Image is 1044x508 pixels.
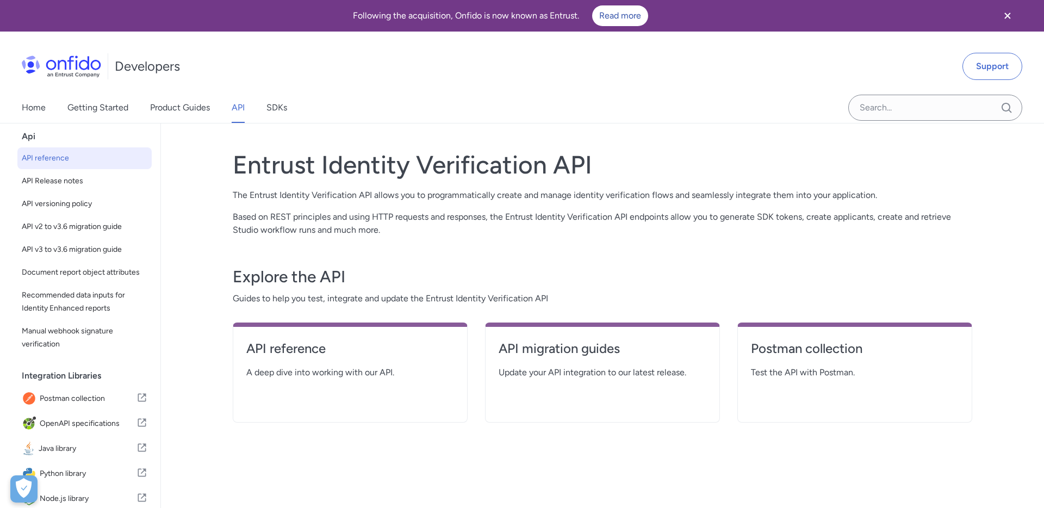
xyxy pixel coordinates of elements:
img: IconPython library [22,466,40,481]
h3: Explore the API [233,266,972,288]
button: Open Preferences [10,475,38,503]
a: API v3 to v3.6 migration guide [17,239,152,261]
a: Read more [592,5,648,26]
span: Java library [39,441,136,456]
a: API migration guides [499,340,706,366]
button: Close banner [987,2,1028,29]
h1: Developers [115,58,180,75]
a: API reference [17,147,152,169]
span: Guides to help you test, integrate and update the Entrust Identity Verification API [233,292,972,305]
a: API Release notes [17,170,152,192]
a: Getting Started [67,92,128,123]
a: Product Guides [150,92,210,123]
a: Home [22,92,46,123]
a: Document report object attributes [17,262,152,283]
a: API versioning policy [17,193,152,215]
span: API v2 to v3.6 migration guide [22,220,147,233]
a: IconPostman collectionPostman collection [17,387,152,411]
a: IconPython libraryPython library [17,462,152,486]
p: The Entrust Identity Verification API allows you to programmatically create and manage identity v... [233,189,972,202]
a: API [232,92,245,123]
input: Onfido search input field [848,95,1022,121]
h4: API migration guides [499,340,706,357]
a: Manual webhook signature verification [17,320,152,355]
img: IconJava library [22,441,39,456]
div: Integration Libraries [22,365,156,387]
img: Onfido Logo [22,55,101,77]
h4: Postman collection [751,340,959,357]
a: IconOpenAPI specificationsOpenAPI specifications [17,412,152,436]
svg: Close banner [1001,9,1014,22]
span: OpenAPI specifications [40,416,136,431]
a: IconJava libraryJava library [17,437,152,461]
a: API reference [246,340,454,366]
div: Api [22,126,156,147]
span: Recommended data inputs for Identity Enhanced reports [22,289,147,315]
h1: Entrust Identity Verification API [233,150,972,180]
span: Python library [40,466,136,481]
span: Manual webhook signature verification [22,325,147,351]
span: Postman collection [40,391,136,406]
span: Test the API with Postman. [751,366,959,379]
span: API Release notes [22,175,147,188]
span: API v3 to v3.6 migration guide [22,243,147,256]
span: Node.js library [40,491,136,506]
a: Support [962,53,1022,80]
a: API v2 to v3.6 migration guide [17,216,152,238]
div: Cookie Preferences [10,475,38,503]
span: Update your API integration to our latest release. [499,366,706,379]
h4: API reference [246,340,454,357]
p: Based on REST principles and using HTTP requests and responses, the Entrust Identity Verification... [233,210,972,237]
div: Following the acquisition, Onfido is now known as Entrust. [13,5,987,26]
span: API versioning policy [22,197,147,210]
a: Postman collection [751,340,959,366]
span: Document report object attributes [22,266,147,279]
a: SDKs [266,92,287,123]
span: API reference [22,152,147,165]
span: A deep dive into working with our API. [246,366,454,379]
img: IconOpenAPI specifications [22,416,40,431]
img: IconPostman collection [22,391,40,406]
a: Recommended data inputs for Identity Enhanced reports [17,284,152,319]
